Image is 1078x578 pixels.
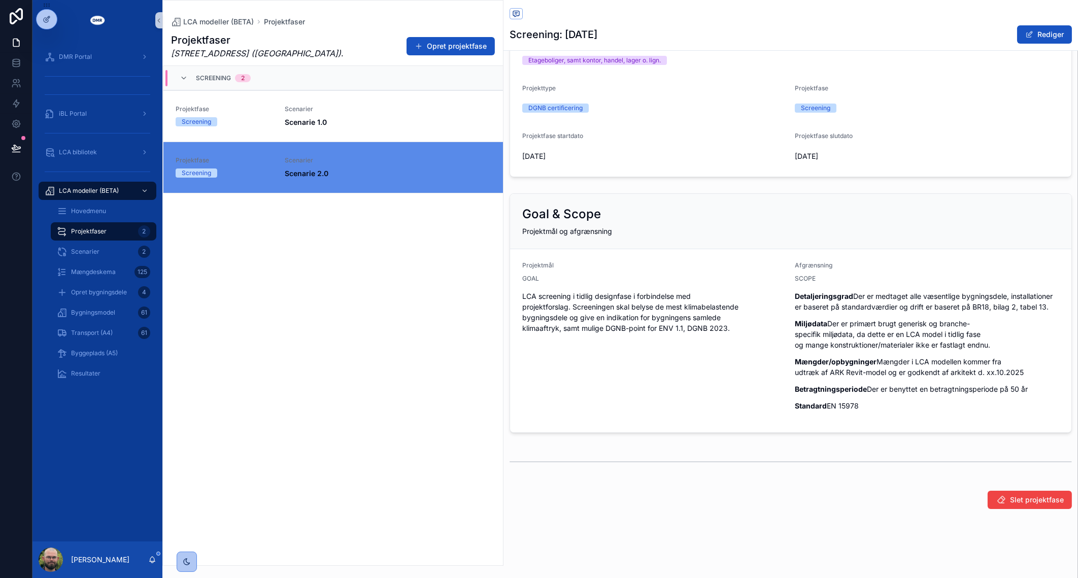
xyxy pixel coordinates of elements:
[171,33,344,47] h1: Projektfaser
[795,292,853,300] strong: Detaljeringsgrad
[183,17,254,27] span: LCA modeller (BETA)
[522,227,612,235] span: Projektmål og afgrænsning
[59,110,87,118] span: iBL Portal
[39,48,156,66] a: DMR Portal
[795,400,1059,411] p: EN 15978
[795,384,1059,394] p: Der er benyttet en betragtningsperiode på 50 år
[795,291,1059,312] p: Der er medtaget alle væsentlige bygningsdele, installationer er baseret på standardværdier og dri...
[241,74,245,82] div: 2
[528,104,583,113] div: DGNB certificering
[795,275,816,283] span: SCOPE
[795,356,1059,378] p: Mængder i LCA modellen kommer fra udtræk af ARK Revit-model og er godkendt af arkitekt d. xx.10.2025
[59,53,92,61] span: DMR Portal
[795,132,853,140] span: Projektfase slutdato
[196,74,231,82] span: Screening
[59,148,97,156] span: LCA bibliotek
[51,243,156,261] a: Scenarier2
[285,105,491,113] span: Scenarier
[71,309,115,317] span: Bygningsmodel
[522,132,583,140] span: Projektfase startdato
[71,349,118,357] span: Byggeplads (A5)
[51,283,156,301] a: Opret bygningsdele4
[51,344,156,362] a: Byggeplads (A5)
[285,169,328,178] strong: Scenarie 2.0
[134,266,150,278] div: 125
[528,56,661,65] div: Etageboliger, samt kontor, handel, lager o. lign.
[32,41,162,396] div: scrollable content
[51,202,156,220] a: Hovedmenu
[795,84,828,92] span: Projektfase
[171,17,254,27] a: LCA modeller (BETA)
[795,385,867,393] strong: Betragtningsperiode
[163,142,503,193] a: ProjektfaseScreeningScenarierScenarie 2.0
[988,491,1072,509] button: Slet projektfase
[171,47,344,59] span: .
[71,555,129,565] p: [PERSON_NAME]
[522,275,539,283] span: GOAL
[71,329,113,337] span: Transport (A4)
[71,227,107,235] span: Projektfaser
[71,207,106,215] span: Hovedmenu
[71,248,99,256] span: Scenarier
[71,369,100,378] span: Resultater
[59,187,119,195] span: LCA modeller (BETA)
[51,364,156,383] a: Resultater
[182,117,211,126] div: Screening
[285,118,327,126] strong: Scenarie 1.0
[51,324,156,342] a: Transport (A4)61
[138,307,150,319] div: 61
[163,90,503,142] a: ProjektfaseScreeningScenarierScenarie 1.0
[795,151,1059,161] span: [DATE]
[71,288,127,296] span: Opret bygningsdele
[89,12,106,28] img: App logo
[264,17,305,27] a: Projektfaser
[51,263,156,281] a: Mængdeskema125
[171,48,341,58] em: [STREET_ADDRESS] ([GEOGRAPHIC_DATA])
[522,84,556,92] span: Projekttype
[795,401,827,410] strong: Standard
[795,357,877,366] strong: Mængder/opbygninger
[39,143,156,161] a: LCA bibliotek
[39,182,156,200] a: LCA modeller (BETA)
[510,27,597,42] h1: Screening: [DATE]
[1010,495,1064,505] span: Slet projektfase
[522,291,787,333] p: LCA screening i tidlig designfase i forbindelse med projektforslag. Screeningen skal belyse de me...
[71,268,116,276] span: Mængdeskema
[138,246,150,258] div: 2
[138,286,150,298] div: 4
[795,318,1059,350] p: Der er primært brugt generisk og branche-specifik miljødata, da dette er en LCA model i tidlig fa...
[182,168,211,178] div: Screening
[522,151,787,161] span: [DATE]
[176,105,273,113] span: Projektfase
[801,104,830,113] div: Screening
[522,206,601,222] h2: Goal & Scope
[138,327,150,339] div: 61
[795,261,832,269] span: Afgrænsning
[138,225,150,237] div: 2
[407,37,495,55] button: Opret projektfase
[51,303,156,322] a: Bygningsmodel61
[51,222,156,241] a: Projektfaser2
[795,319,827,328] strong: Miljødata
[39,105,156,123] a: iBL Portal
[176,156,273,164] span: Projektfase
[1017,25,1072,44] button: Rediger
[522,261,554,269] span: Projektmål
[285,156,491,164] span: Scenarier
